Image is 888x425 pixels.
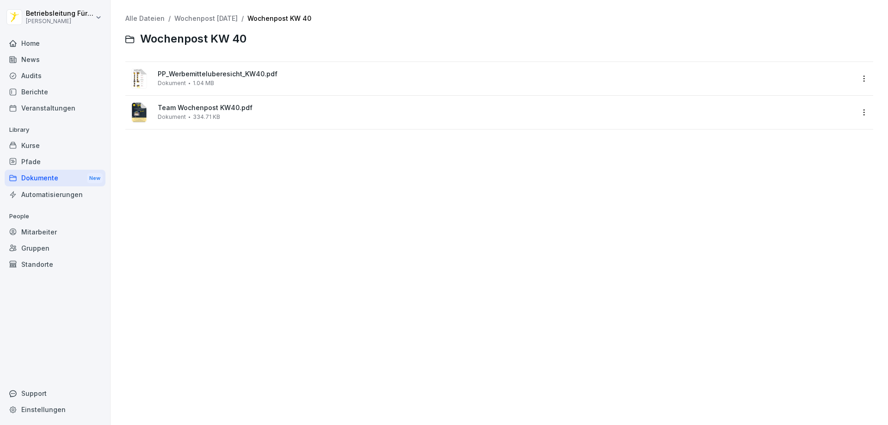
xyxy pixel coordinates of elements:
a: News [5,51,105,68]
span: / [241,15,244,23]
a: Standorte [5,256,105,272]
p: [PERSON_NAME] [26,18,93,25]
span: Wochenpost KW 40 [140,32,247,46]
span: 1.04 MB [193,80,214,86]
span: Dokument [158,80,186,86]
a: Gruppen [5,240,105,256]
span: Dokument [158,114,186,120]
p: People [5,209,105,224]
div: Support [5,385,105,401]
a: Einstellungen [5,401,105,418]
a: Wochenpost KW 40 [247,14,311,22]
div: New [87,173,103,184]
a: Mitarbeiter [5,224,105,240]
a: Pfade [5,154,105,170]
a: Berichte [5,84,105,100]
a: Veranstaltungen [5,100,105,116]
a: Home [5,35,105,51]
a: Audits [5,68,105,84]
p: Betriebsleitung Fürth [26,10,93,18]
span: 334.71 KB [193,114,220,120]
a: Alle Dateien [125,14,165,22]
div: Dokumente [5,170,105,187]
span: PP_Werbemitteluberesicht_KW40.pdf [158,70,854,78]
span: Team Wochenpost KW40.pdf [158,104,854,112]
a: Kurse [5,137,105,154]
p: Library [5,123,105,137]
a: Automatisierungen [5,186,105,203]
a: Wochenpost [DATE] [174,14,238,22]
a: DokumenteNew [5,170,105,187]
span: / [168,15,171,23]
